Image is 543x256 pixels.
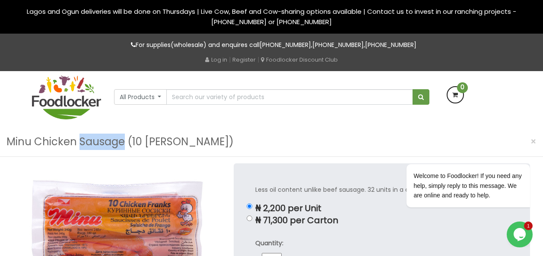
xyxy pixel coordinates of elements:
[32,40,511,50] p: For supplies(wholesale) and enquires call , ,
[257,55,259,64] span: |
[229,55,231,64] span: |
[260,41,311,49] a: [PHONE_NUMBER]
[261,56,338,64] a: Foodlocker Discount Club
[457,82,468,93] span: 0
[255,203,508,213] p: ₦ 2,200 per Unit
[507,222,534,247] iframe: chat widget
[205,56,227,64] a: Log in
[365,41,416,49] a: [PHONE_NUMBER]
[32,75,101,119] img: FoodLocker
[255,239,283,247] strong: Quantity:
[379,86,534,217] iframe: chat widget
[255,215,508,225] p: ₦ 71,300 per Carton
[6,134,234,150] h3: Minu Chicken Sausage (10 [PERSON_NAME])
[27,7,516,26] span: Lagos and Ogun deliveries will be done on Thursdays | Live Cow, Beef and Cow-sharing options avai...
[247,203,252,209] input: ₦ 2,200 per Unit
[232,56,256,64] a: Register
[312,41,364,49] a: [PHONE_NUMBER]
[247,215,252,221] input: ₦ 71,300 per Carton
[255,185,508,195] p: Less oil content unlike beef sausage. 32 units in a carton
[166,89,413,105] input: Search our variety of products
[114,89,167,105] button: All Products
